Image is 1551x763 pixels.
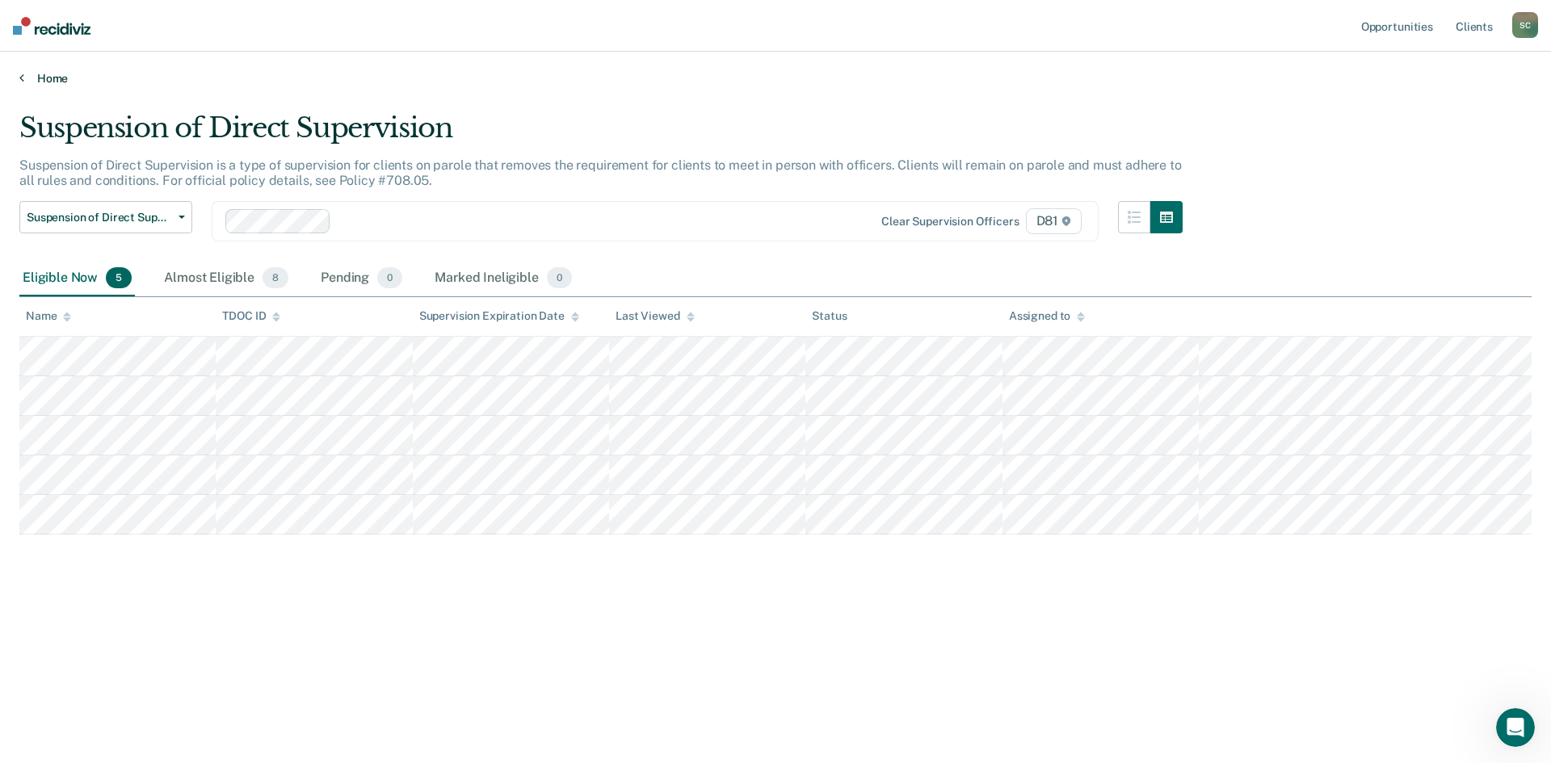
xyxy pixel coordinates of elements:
[19,157,1182,188] p: Suspension of Direct Supervision is a type of supervision for clients on parole that removes the ...
[263,267,288,288] span: 8
[19,201,192,233] button: Suspension of Direct Supervision
[881,215,1019,228] div: Clear supervision officers
[1512,12,1538,38] button: SC
[1009,309,1085,323] div: Assigned to
[377,267,402,288] span: 0
[19,261,135,296] div: Eligible Now5
[106,267,132,288] span: 5
[1026,208,1082,234] span: D81
[317,261,406,296] div: Pending0
[222,309,280,323] div: TDOC ID
[13,17,90,35] img: Recidiviz
[1512,12,1538,38] div: S C
[27,211,172,224] span: Suspension of Direct Supervision
[616,309,694,323] div: Last Viewed
[431,261,575,296] div: Marked Ineligible0
[26,309,71,323] div: Name
[547,267,572,288] span: 0
[1496,708,1535,747] iframe: Intercom live chat
[19,71,1532,86] a: Home
[812,309,847,323] div: Status
[19,111,1183,157] div: Suspension of Direct Supervision
[419,309,579,323] div: Supervision Expiration Date
[161,261,292,296] div: Almost Eligible8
